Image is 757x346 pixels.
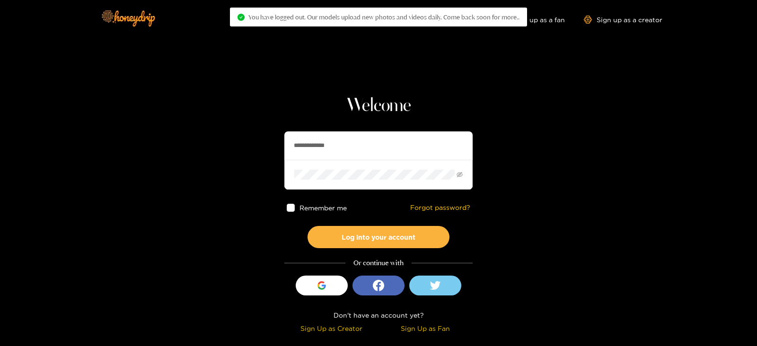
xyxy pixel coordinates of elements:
[284,95,473,117] h1: Welcome
[410,204,470,212] a: Forgot password?
[238,14,245,21] span: check-circle
[500,16,565,24] a: Sign up as a fan
[457,172,463,178] span: eye-invisible
[248,13,519,21] span: You have logged out. Our models upload new photos and videos daily. Come back soon for more..
[299,204,347,211] span: Remember me
[381,323,470,334] div: Sign Up as Fan
[308,226,449,248] button: Log into your account
[584,16,662,24] a: Sign up as a creator
[287,323,376,334] div: Sign Up as Creator
[284,310,473,320] div: Don't have an account yet?
[284,258,473,268] div: Or continue with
